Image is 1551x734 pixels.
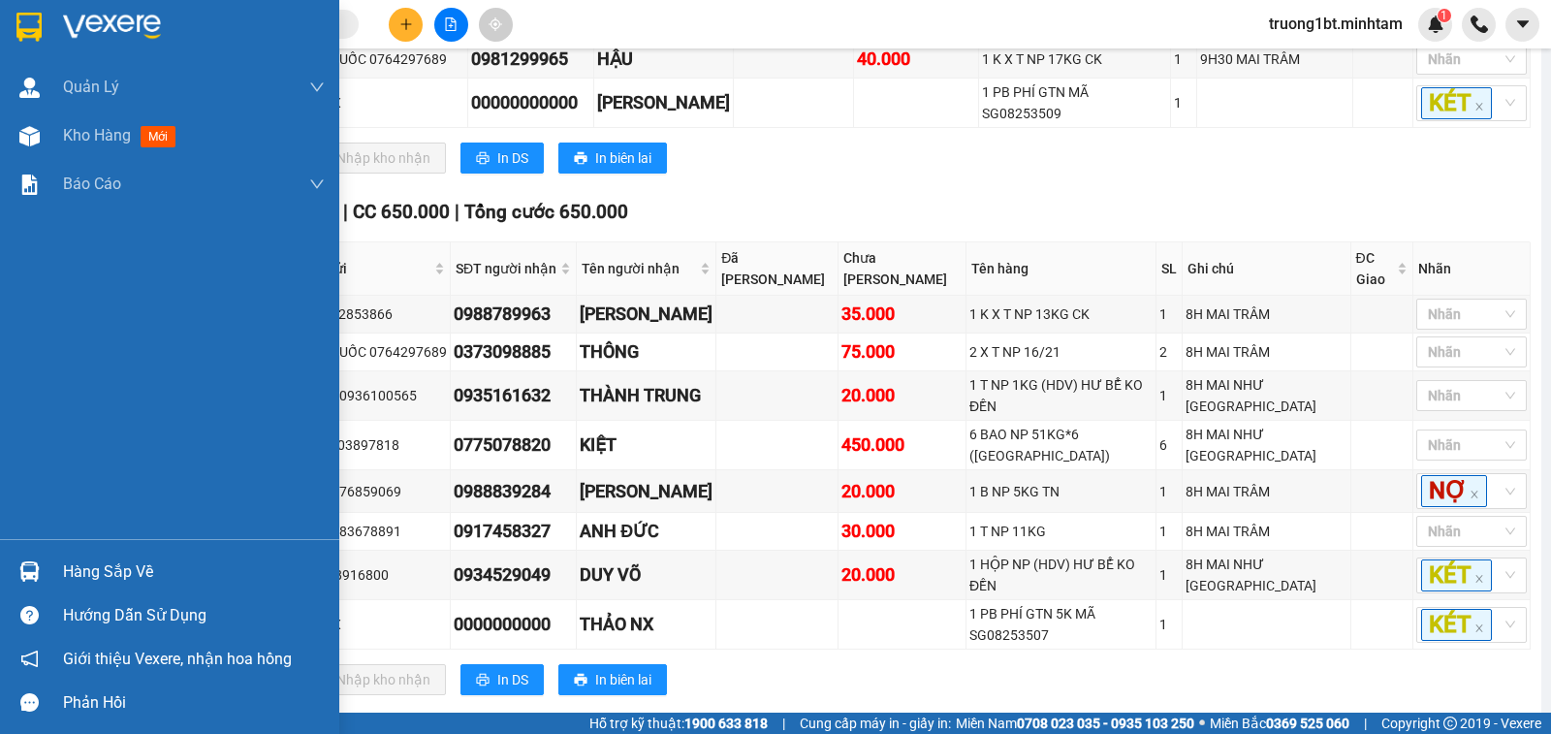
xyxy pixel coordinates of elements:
[1159,564,1179,586] div: 1
[1421,87,1492,119] span: KÉT
[558,143,667,174] button: printerIn biên lai
[20,606,39,624] span: question-circle
[283,92,464,113] div: TRÂM NX
[582,258,696,279] span: Tên người nhận
[1174,48,1193,70] div: 1
[577,371,716,421] td: THÀNH TRUNG
[580,518,712,545] div: ANH ĐỨC
[1470,490,1479,499] span: close
[577,551,716,600] td: DUY VÕ
[454,478,573,505] div: 0988839284
[966,242,1156,296] th: Tên hàng
[1427,16,1444,33] img: icon-new-feature
[471,89,590,116] div: 00000000000
[497,147,528,169] span: In DS
[454,431,573,459] div: 0775078820
[283,48,464,70] div: TÙNG THUỐC 0764297689
[451,600,577,650] td: 0000000000
[1183,242,1351,296] th: Ghi chú
[1474,623,1484,633] span: close
[454,561,573,589] div: 0934529049
[1418,258,1525,279] div: Nhãn
[1186,374,1347,417] div: 8H MAI NHƯ [GEOGRAPHIC_DATA]
[969,341,1153,363] div: 2 X T NP 16/21
[451,513,577,551] td: 0917458327
[969,303,1153,325] div: 1 K X T NP 13KG CK
[969,554,1153,596] div: 1 HỘP NP (HDV) HƯ BỂ KO ĐỀN
[1159,434,1179,456] div: 6
[597,89,730,116] div: [PERSON_NAME]
[454,611,573,638] div: 0000000000
[283,521,447,542] div: HẠNH 0983678891
[1364,713,1367,734] span: |
[389,8,423,42] button: plus
[558,664,667,695] button: printerIn biên lai
[841,301,963,328] div: 35.000
[19,561,40,582] img: warehouse-icon
[309,80,325,95] span: down
[580,611,712,638] div: THẢO NX
[577,334,716,371] td: THÔNG
[969,481,1153,502] div: 1 B NP 5KG TN
[1438,9,1451,22] sup: 1
[1186,303,1347,325] div: 8H MAI TRÂM
[1266,716,1349,731] strong: 0369 525 060
[1159,303,1179,325] div: 1
[1186,521,1347,542] div: 8H MAI TRÂM
[434,8,468,42] button: file-add
[476,151,490,167] span: printer
[597,46,730,73] div: HẬU
[1159,341,1179,363] div: 2
[1471,16,1488,33] img: phone-icon
[1505,8,1539,42] button: caret-down
[1210,713,1349,734] span: Miền Bắc
[1474,102,1484,112] span: close
[1017,716,1194,731] strong: 0708 023 035 - 0935 103 250
[353,201,450,223] span: CC 650.000
[476,673,490,688] span: printer
[782,713,785,734] span: |
[451,421,577,470] td: 0775078820
[1200,48,1349,70] div: 9H30 MAI TRÂM
[479,8,513,42] button: aim
[20,693,39,712] span: message
[1440,9,1447,22] span: 1
[574,151,587,167] span: printer
[454,338,573,366] div: 0373098885
[63,647,292,671] span: Giới thiệu Vexere, nhận hoa hồng
[283,564,447,586] div: ĐẠT 0988916800
[1156,242,1183,296] th: SL
[1159,521,1179,542] div: 1
[468,79,594,128] td: 00000000000
[19,78,40,98] img: warehouse-icon
[577,421,716,470] td: KIỆT
[444,17,458,31] span: file-add
[1186,554,1347,596] div: 8H MAI NHƯ [GEOGRAPHIC_DATA]
[468,41,594,79] td: 0981299965
[1186,424,1347,466] div: 8H MAI NHƯ [GEOGRAPHIC_DATA]
[454,518,573,545] div: 0917458327
[19,126,40,146] img: warehouse-icon
[1443,717,1457,730] span: copyright
[399,17,413,31] span: plus
[982,81,1167,124] div: 1 PB PHÍ GTN MÃ SG08253509
[456,258,556,279] span: SĐT người nhận
[451,334,577,371] td: 0373098885
[969,374,1153,417] div: 1 T NP 1KG (HDV) HƯ BỂ KO ĐỀN
[580,431,712,459] div: KIỆT
[595,669,651,690] span: In biên lai
[1421,559,1492,591] span: KÉT
[16,13,42,42] img: logo-vxr
[489,17,502,31] span: aim
[841,338,963,366] div: 75.000
[1186,481,1347,502] div: 8H MAI TRÂM
[857,46,974,73] div: 40.000
[1514,16,1532,33] span: caret-down
[841,561,963,589] div: 20.000
[63,126,131,144] span: Kho hàng
[969,521,1153,542] div: 1 T NP 11KG
[1174,92,1193,113] div: 1
[300,143,446,174] button: downloadNhập kho nhận
[574,673,587,688] span: printer
[716,242,839,296] th: Đã [PERSON_NAME]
